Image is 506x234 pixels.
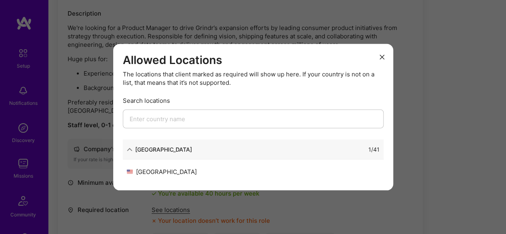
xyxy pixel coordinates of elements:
i: icon ArrowDown [127,146,132,152]
input: Enter country name [123,110,384,128]
h3: Allowed Locations [123,53,384,67]
div: modal [113,44,393,190]
div: The locations that client marked as required will show up here. If your country is not on a list,... [123,70,384,87]
i: icon Close [380,55,384,60]
div: [GEOGRAPHIC_DATA] [135,145,192,154]
div: Search locations [123,96,384,105]
div: [GEOGRAPHIC_DATA] [127,168,253,176]
img: United States [127,170,133,174]
div: 1 / 41 [368,145,380,154]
